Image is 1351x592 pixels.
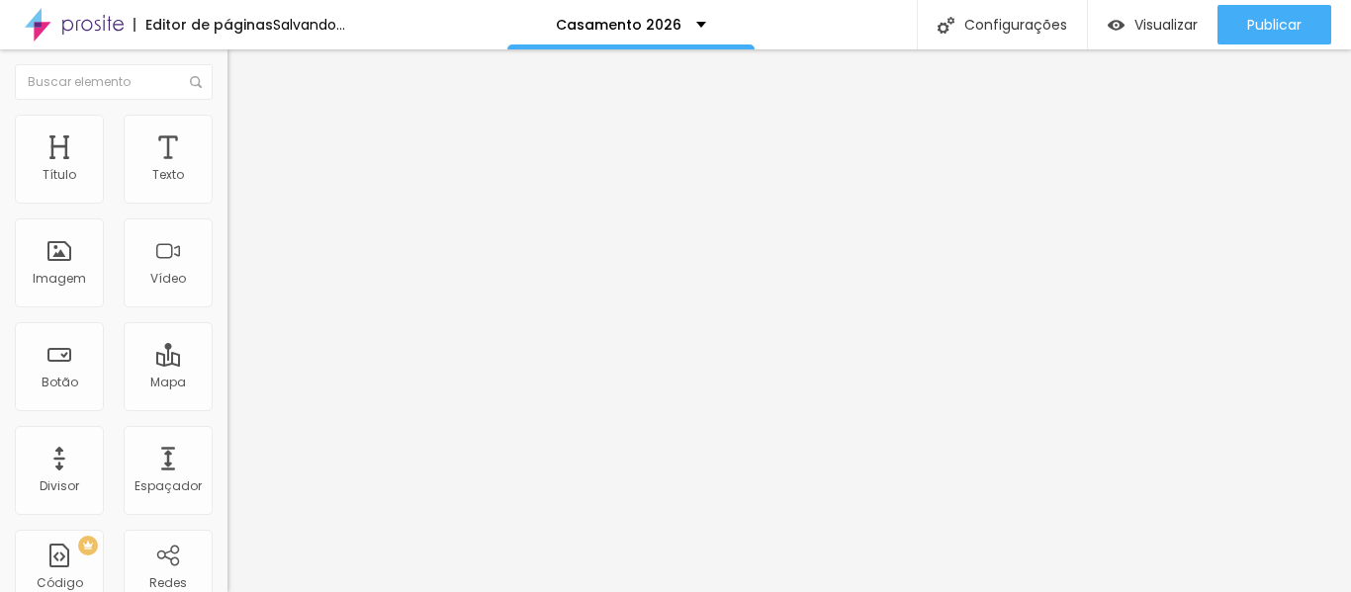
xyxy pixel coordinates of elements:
[15,64,213,100] input: Buscar elemento
[43,166,76,183] font: Título
[938,17,954,34] img: Ícone
[1088,5,1217,44] button: Visualizar
[1134,15,1198,35] font: Visualizar
[964,15,1067,35] font: Configurações
[273,18,345,32] div: Salvando...
[190,76,202,88] img: Ícone
[1217,5,1331,44] button: Publicar
[150,374,186,390] font: Mapa
[40,477,79,494] font: Divisor
[42,374,78,390] font: Botão
[227,49,1351,592] iframe: Editor
[135,477,202,494] font: Espaçador
[1108,17,1125,34] img: view-1.svg
[33,270,86,287] font: Imagem
[152,166,184,183] font: Texto
[556,15,681,35] font: Casamento 2026
[1247,15,1302,35] font: Publicar
[150,270,186,287] font: Vídeo
[145,15,273,35] font: Editor de páginas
